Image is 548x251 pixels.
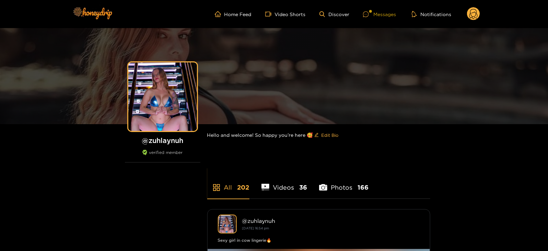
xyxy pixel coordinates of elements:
[410,11,453,17] button: Notifications
[358,183,369,192] span: 166
[242,218,420,224] div: @ zuhlaynuh
[215,11,252,17] a: Home Feed
[314,133,319,138] span: edit
[322,132,339,139] span: Edit Bio
[125,150,200,163] div: verified member
[299,183,307,192] span: 36
[363,10,396,18] div: Messages
[242,226,269,230] small: [DATE] 16:54 pm
[265,11,306,17] a: Video Shorts
[215,11,224,17] span: home
[218,215,237,234] img: zuhlaynuh
[265,11,275,17] span: video-camera
[319,11,349,17] a: Discover
[261,168,307,199] li: Videos
[212,183,221,192] span: appstore
[207,124,430,146] div: Hello and welcome! So happy you’re here 🥰
[207,168,249,199] li: All
[237,183,249,192] span: 202
[125,136,200,145] h1: @ zuhlaynuh
[319,168,369,199] li: Photos
[218,237,420,244] div: Sexy girl in cow lingerie🔥
[313,130,340,141] button: editEdit Bio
